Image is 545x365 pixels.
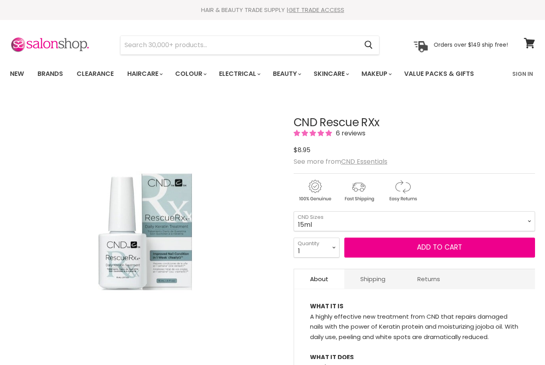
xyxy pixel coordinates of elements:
[294,238,340,258] select: Quantity
[294,269,344,289] a: About
[4,62,494,85] ul: Main menu
[401,269,456,289] a: Returns
[4,65,30,82] a: New
[434,41,508,48] p: Orders over $149 ship free!
[32,65,69,82] a: Brands
[294,145,310,155] span: $8.95
[288,6,344,14] a: GET TRADE ACCESS
[358,36,379,54] button: Search
[120,36,358,54] input: Search
[294,117,535,129] h1: CND Rescue RXx
[381,179,424,203] img: returns.gif
[310,353,354,361] strong: WHAT IT DOES
[338,179,380,203] img: shipping.gif
[120,36,379,55] form: Product
[334,129,365,138] span: 6 reviews
[294,179,336,203] img: genuine.gif
[507,65,538,82] a: Sign In
[121,65,168,82] a: Haircare
[294,157,387,166] span: See more from
[71,65,120,82] a: Clearance
[267,65,306,82] a: Beauty
[75,127,215,337] img: CND Rescue RXx
[398,65,480,82] a: Value Packs & Gifts
[310,301,519,359] div: A highly effective new treatment from CND that repairs damaged nails with the power of Keratin pr...
[344,269,401,289] a: Shipping
[341,157,387,166] a: CND Essentials
[344,238,535,258] button: Add to cart
[355,65,397,82] a: Makeup
[169,65,211,82] a: Colour
[308,65,354,82] a: Skincare
[310,302,344,310] strong: WHAT IT IS
[213,65,265,82] a: Electrical
[417,242,462,252] span: Add to cart
[294,129,334,138] span: 4.83 stars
